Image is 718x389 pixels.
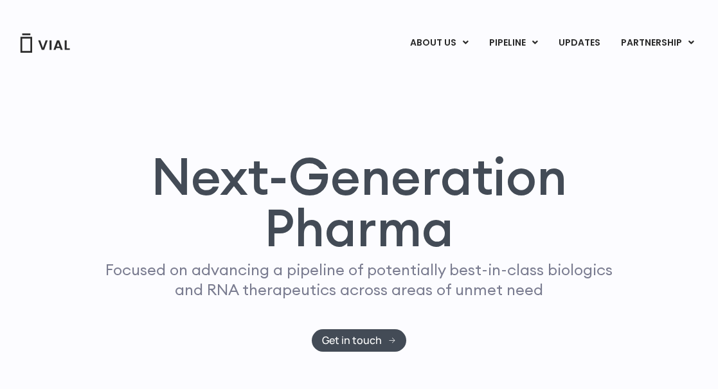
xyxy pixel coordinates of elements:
[19,33,71,53] img: Vial Logo
[322,336,382,345] span: Get in touch
[81,150,638,253] h1: Next-Generation Pharma
[611,32,705,54] a: PARTNERSHIPMenu Toggle
[400,32,478,54] a: ABOUT USMenu Toggle
[548,32,610,54] a: UPDATES
[312,329,406,352] a: Get in touch
[100,260,618,300] p: Focused on advancing a pipeline of potentially best-in-class biologics and RNA therapeutics acros...
[479,32,548,54] a: PIPELINEMenu Toggle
